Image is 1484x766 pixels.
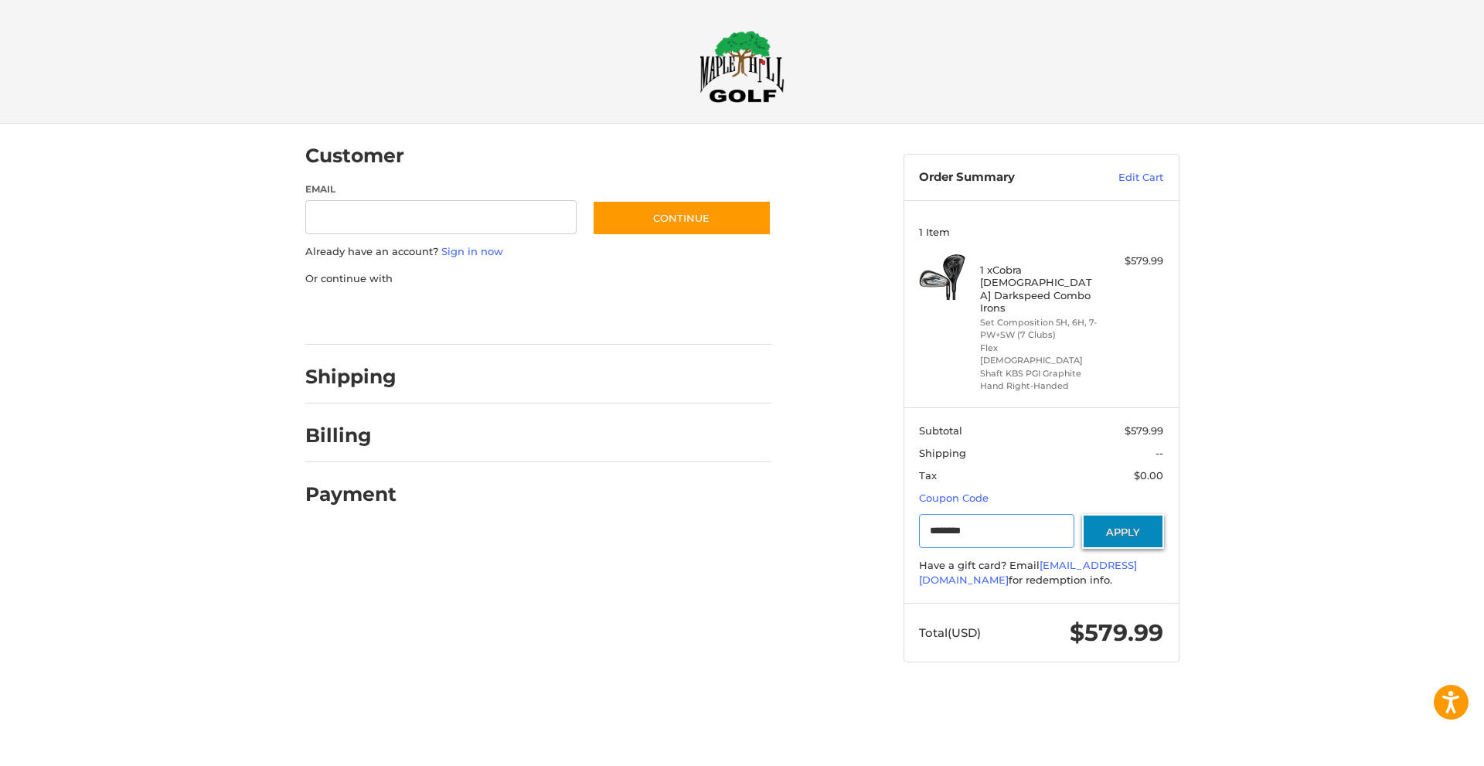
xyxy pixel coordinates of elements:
[305,482,397,506] h2: Payment
[699,30,785,103] img: Maple Hill Golf
[980,264,1098,314] h4: 1 x Cobra [DEMOGRAPHIC_DATA] Darkspeed Combo Irons
[1125,424,1163,437] span: $579.99
[592,200,771,236] button: Continue
[919,469,937,482] span: Tax
[919,514,1074,549] input: Gift Certificate or Coupon Code
[305,271,771,287] p: Or continue with
[980,316,1098,342] li: Set Composition 5H, 6H, 7-PW+SW (7 Clubs)
[300,301,416,329] iframe: PayPal-paypal
[919,625,981,640] span: Total (USD)
[431,301,547,329] iframe: PayPal-paylater
[919,226,1163,238] h3: 1 Item
[919,170,1085,186] h3: Order Summary
[305,182,577,196] label: Email
[980,380,1098,393] li: Hand Right-Handed
[1082,514,1164,549] button: Apply
[1134,469,1163,482] span: $0.00
[919,447,966,459] span: Shipping
[980,367,1098,380] li: Shaft KBS PGI Graphite
[1156,447,1163,459] span: --
[305,424,396,448] h2: Billing
[980,342,1098,367] li: Flex [DEMOGRAPHIC_DATA]
[562,301,678,329] iframe: PayPal-venmo
[305,144,404,168] h2: Customer
[919,492,989,504] a: Coupon Code
[441,245,503,257] a: Sign in now
[305,365,397,389] h2: Shipping
[1085,170,1163,186] a: Edit Cart
[1102,254,1163,269] div: $579.99
[1356,724,1484,766] iframe: Google Customer Reviews
[919,558,1163,588] div: Have a gift card? Email for redemption info.
[919,424,962,437] span: Subtotal
[1070,618,1163,647] span: $579.99
[305,244,771,260] p: Already have an account?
